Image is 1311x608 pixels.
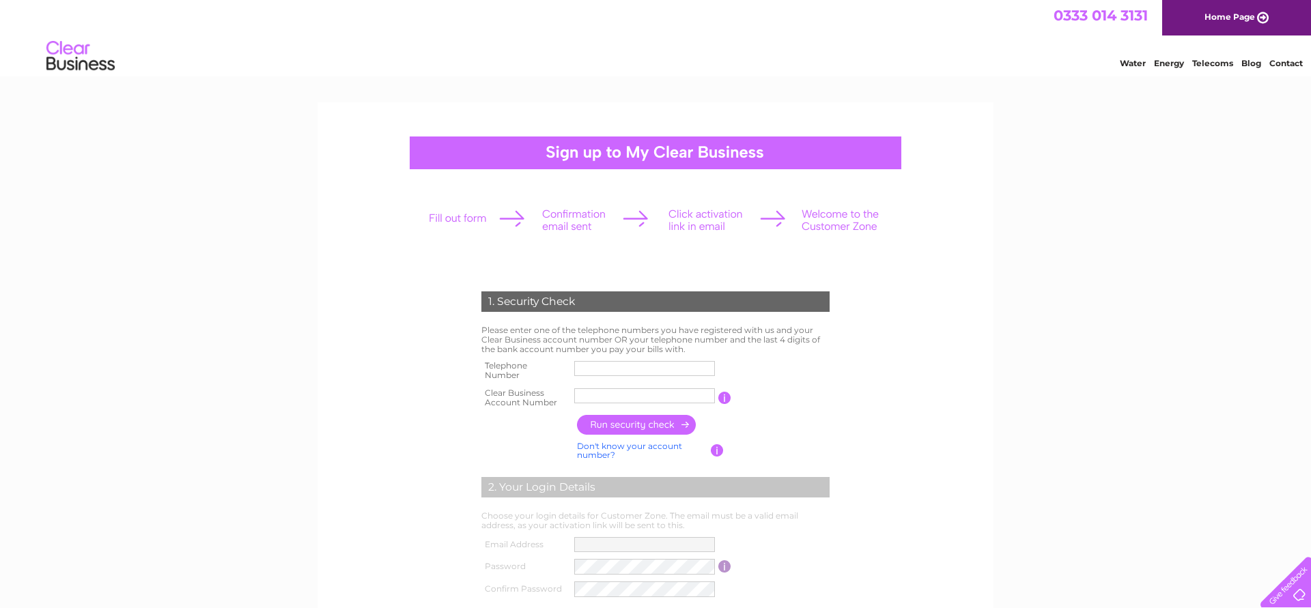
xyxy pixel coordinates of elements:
th: Password [478,555,571,578]
a: Don't know your account number? [577,441,682,461]
th: Email Address [478,534,571,555]
input: Information [718,392,731,404]
td: Please enter one of the telephone numbers you have registered with us and your Clear Business acc... [478,322,833,357]
a: Water [1120,58,1146,68]
a: Blog [1241,58,1261,68]
a: 0333 014 3131 [1054,7,1148,24]
th: Telephone Number [478,357,571,384]
input: Information [718,560,731,573]
a: Energy [1154,58,1184,68]
div: Clear Business is a trading name of Verastar Limited (registered in [GEOGRAPHIC_DATA] No. 3667643... [334,8,979,66]
th: Clear Business Account Number [478,384,571,411]
a: Contact [1269,58,1303,68]
img: logo.png [46,35,115,77]
div: 1. Security Check [481,291,830,312]
td: Choose your login details for Customer Zone. The email must be a valid email address, as your act... [478,508,833,534]
input: Information [711,444,724,457]
div: 2. Your Login Details [481,477,830,497]
th: Confirm Password [478,578,571,600]
a: Telecoms [1192,58,1233,68]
